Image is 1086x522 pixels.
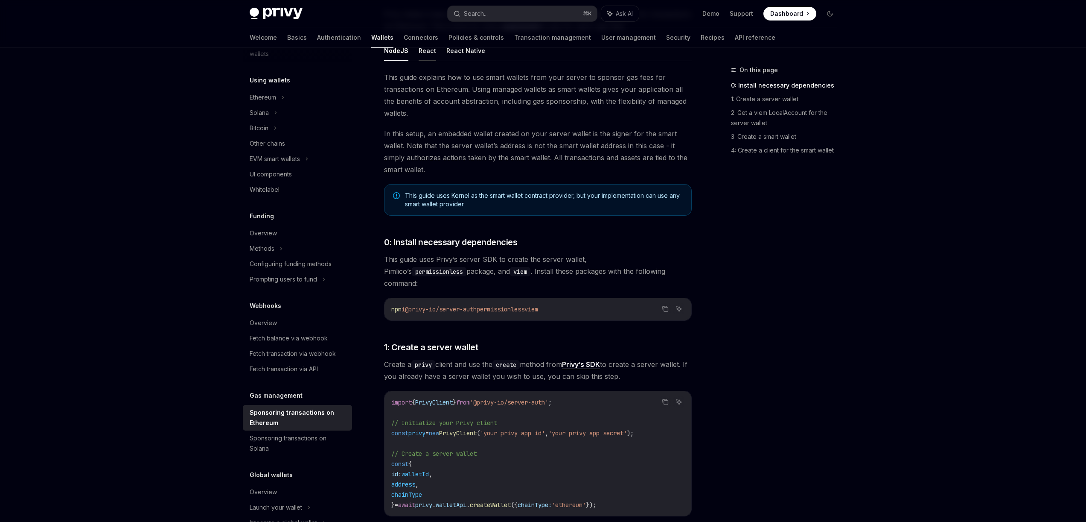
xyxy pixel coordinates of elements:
[456,399,470,406] span: from
[731,144,844,157] a: 4: Create a client for the smart wallet
[398,501,415,509] span: await
[562,360,600,369] a: Privy’s SDK
[524,305,538,313] span: viem
[548,429,627,437] span: 'your privy app secret'
[673,303,684,314] button: Ask AI
[391,491,422,499] span: chainType
[511,501,518,509] span: ({
[480,429,545,437] span: 'your privy app id'
[243,346,352,361] a: Fetch transaction via webhook
[545,429,548,437] span: ,
[371,27,393,48] a: Wallets
[730,9,753,18] a: Support
[419,41,436,61] button: React
[466,501,470,509] span: .
[250,349,336,359] div: Fetch transaction via webhook
[243,361,352,377] a: Fetch transaction via API
[250,243,274,254] div: Methods
[243,315,352,331] a: Overview
[384,341,478,353] span: 1: Create a server wallet
[391,399,412,406] span: import
[393,192,400,199] svg: Note
[412,267,466,276] code: permissionless
[250,185,280,195] div: Whitelabel
[415,501,432,509] span: privy
[731,106,844,130] a: 2: Get a viem LocalAccount for the server wallet
[701,27,725,48] a: Recipes
[250,259,332,269] div: Configuring funding methods
[448,6,597,21] button: Search...⌘K
[384,41,408,61] button: NodeJS
[250,211,274,221] h5: Funding
[250,75,290,85] h5: Using wallets
[770,9,803,18] span: Dashboard
[391,305,402,313] span: npm
[402,470,429,478] span: walletId
[660,396,671,408] button: Copy the contents from the code block
[395,501,398,509] span: =
[586,501,596,509] span: });
[250,433,347,454] div: Sponsoring transactions on Solana
[384,128,692,176] span: In this setup, an embedded wallet created on your server wallet is the signer for the smart walle...
[448,27,504,48] a: Policies & controls
[415,481,419,488] span: ,
[408,429,425,437] span: privy
[412,399,415,406] span: {
[384,236,518,248] span: 0: Install necessary dependencies
[432,501,436,509] span: .
[446,41,485,61] button: React Native
[660,303,671,314] button: Copy the contents from the code block
[552,501,586,509] span: 'ethereum'
[384,71,692,119] span: This guide explains how to use smart wallets from your server to sponsor gas fees for transaction...
[673,396,684,408] button: Ask AI
[243,226,352,241] a: Overview
[391,429,408,437] span: const
[250,108,269,118] div: Solana
[287,27,307,48] a: Basics
[391,419,497,427] span: // Initialize your Privy client
[243,331,352,346] a: Fetch balance via webhook
[250,333,328,343] div: Fetch balance via webhook
[666,27,690,48] a: Security
[402,305,405,313] span: i
[250,274,317,284] div: Prompting users to fund
[243,167,352,182] a: UI components
[477,305,524,313] span: permissionless
[464,9,488,19] div: Search...
[470,399,548,406] span: '@privy-io/server-auth'
[583,10,592,17] span: ⌘ K
[411,360,435,370] code: privy
[405,305,477,313] span: @privy-io/server-auth
[250,169,292,179] div: UI components
[384,358,692,382] span: Create a client and use the method from to create a server wallet. If you already have a server w...
[250,228,277,238] div: Overview
[391,460,408,468] span: const
[439,429,477,437] span: PrivyClient
[477,429,480,437] span: (
[415,399,453,406] span: PrivyClient
[243,405,352,431] a: Sponsoring transactions on Ethereum
[391,481,415,488] span: address
[250,502,302,513] div: Launch your wallet
[398,470,402,478] span: :
[429,470,432,478] span: ,
[391,450,477,457] span: // Create a server wallet
[243,182,352,197] a: Whitelabel
[453,399,456,406] span: }
[731,130,844,144] a: 3: Create a smart wallet
[518,501,552,509] span: chainType:
[317,27,361,48] a: Authentication
[425,429,429,437] span: =
[391,501,395,509] span: }
[391,470,398,478] span: id
[250,27,277,48] a: Welcome
[243,431,352,456] a: Sponsoring transactions on Solana
[601,27,656,48] a: User management
[250,487,277,497] div: Overview
[436,501,466,509] span: walletApi
[404,27,438,48] a: Connectors
[250,123,268,133] div: Bitcoin
[250,301,281,311] h5: Webhooks
[250,390,303,401] h5: Gas management
[731,92,844,106] a: 1: Create a server wallet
